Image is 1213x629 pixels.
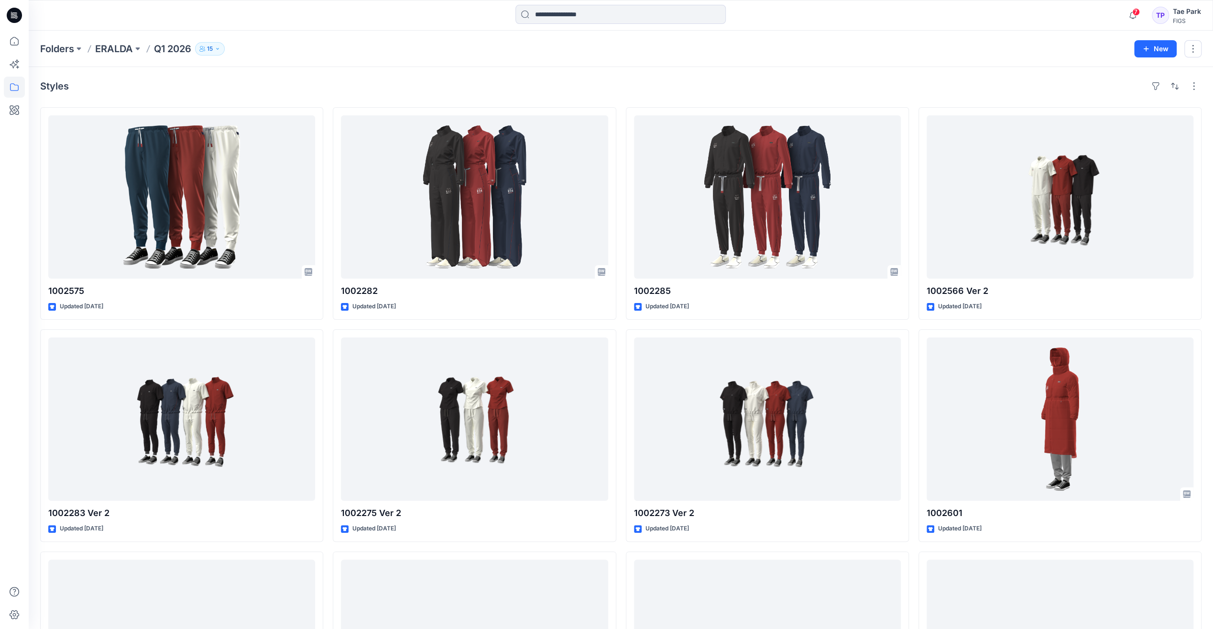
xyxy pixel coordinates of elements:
p: 1002566 Ver 2 [927,284,1193,298]
div: Tae Park [1173,6,1201,17]
a: 1002575 [48,115,315,279]
p: Updated [DATE] [352,524,396,534]
p: Q1 2026 [154,42,191,56]
p: 1002283 Ver 2 [48,506,315,520]
a: 1002273 Ver 2 [634,337,901,501]
p: Updated [DATE] [352,302,396,312]
p: 1002275 Ver 2 [341,506,608,520]
h4: Styles [40,80,69,92]
p: 1002575 [48,284,315,298]
p: 1002285 [634,284,901,298]
p: Updated [DATE] [645,524,689,534]
p: Updated [DATE] [60,302,103,312]
span: 7 [1132,8,1140,16]
p: Updated [DATE] [938,302,982,312]
a: 1002285 [634,115,901,279]
p: Updated [DATE] [938,524,982,534]
a: 1002601 [927,337,1193,501]
p: 15 [207,44,213,54]
p: 1002273 Ver 2 [634,506,901,520]
a: 1002566 Ver 2 [927,115,1193,279]
p: Updated [DATE] [60,524,103,534]
a: ERALDA [95,42,133,56]
p: 1002601 [927,506,1193,520]
p: 1002282 [341,284,608,298]
a: 1002275 Ver 2 [341,337,608,501]
div: TP [1152,7,1169,24]
p: Updated [DATE] [645,302,689,312]
a: 1002283 Ver 2 [48,337,315,501]
button: 15 [195,42,225,56]
div: FIGS [1173,17,1201,24]
a: Folders [40,42,74,56]
a: 1002282 [341,115,608,279]
button: New [1134,40,1177,57]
